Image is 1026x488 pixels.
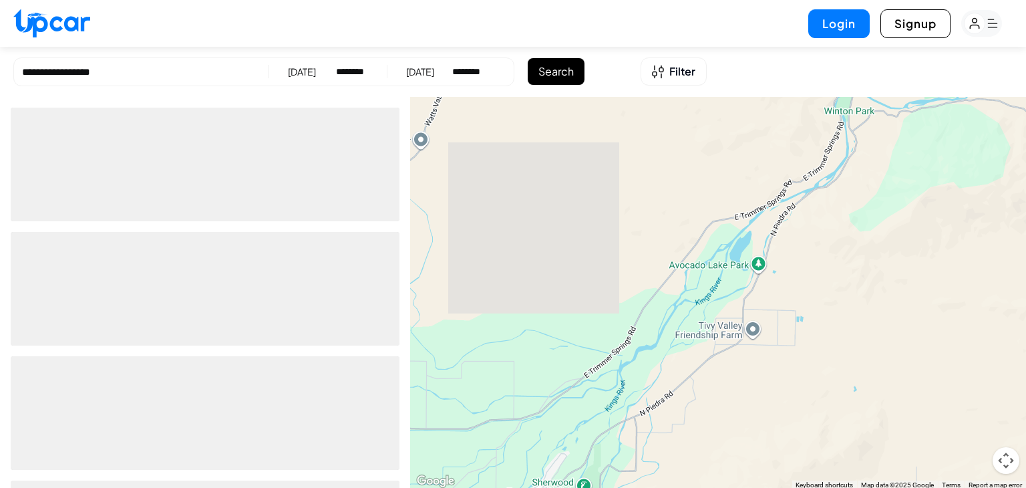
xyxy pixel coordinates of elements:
[406,65,434,78] div: [DATE]
[669,64,695,80] span: Filter
[880,9,951,38] button: Signup
[528,58,584,85] button: Search
[13,9,90,37] img: Upcar Logo
[808,9,870,38] button: Login
[641,57,707,86] button: Open filters
[288,65,316,78] div: [DATE]
[993,447,1019,474] button: Map camera controls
